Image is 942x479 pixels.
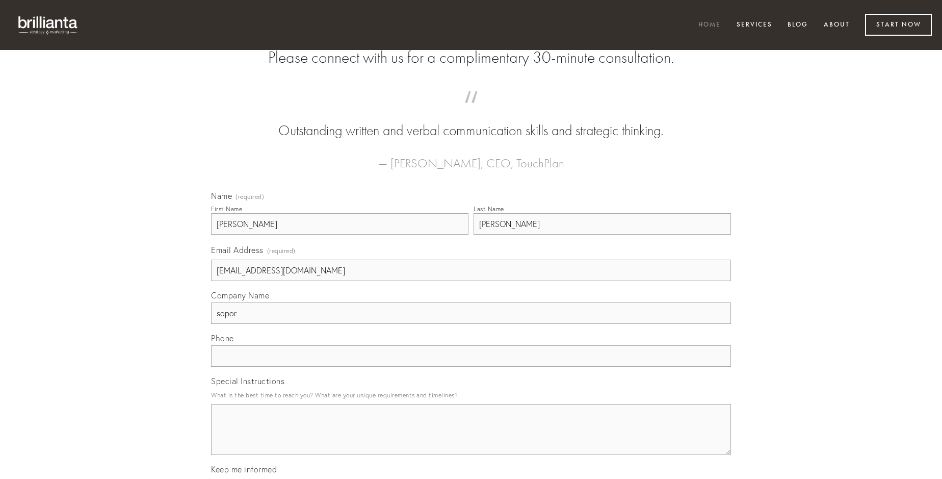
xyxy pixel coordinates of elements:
[211,205,242,213] div: First Name
[692,17,727,34] a: Home
[730,17,779,34] a: Services
[10,10,87,40] img: brillianta - research, strategy, marketing
[865,14,932,36] a: Start Now
[474,205,504,213] div: Last Name
[211,191,232,201] span: Name
[211,333,234,343] span: Phone
[817,17,856,34] a: About
[781,17,815,34] a: Blog
[211,48,731,67] h2: Please connect with us for a complimentary 30-minute consultation.
[227,101,715,121] span: “
[211,290,269,300] span: Company Name
[211,376,284,386] span: Special Instructions
[211,245,264,255] span: Email Address
[235,194,264,200] span: (required)
[227,101,715,141] blockquote: Outstanding written and verbal communication skills and strategic thinking.
[227,141,715,173] figcaption: — [PERSON_NAME], CEO, TouchPlan
[267,244,296,258] span: (required)
[211,464,277,474] span: Keep me informed
[211,388,731,402] p: What is the best time to reach you? What are your unique requirements and timelines?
